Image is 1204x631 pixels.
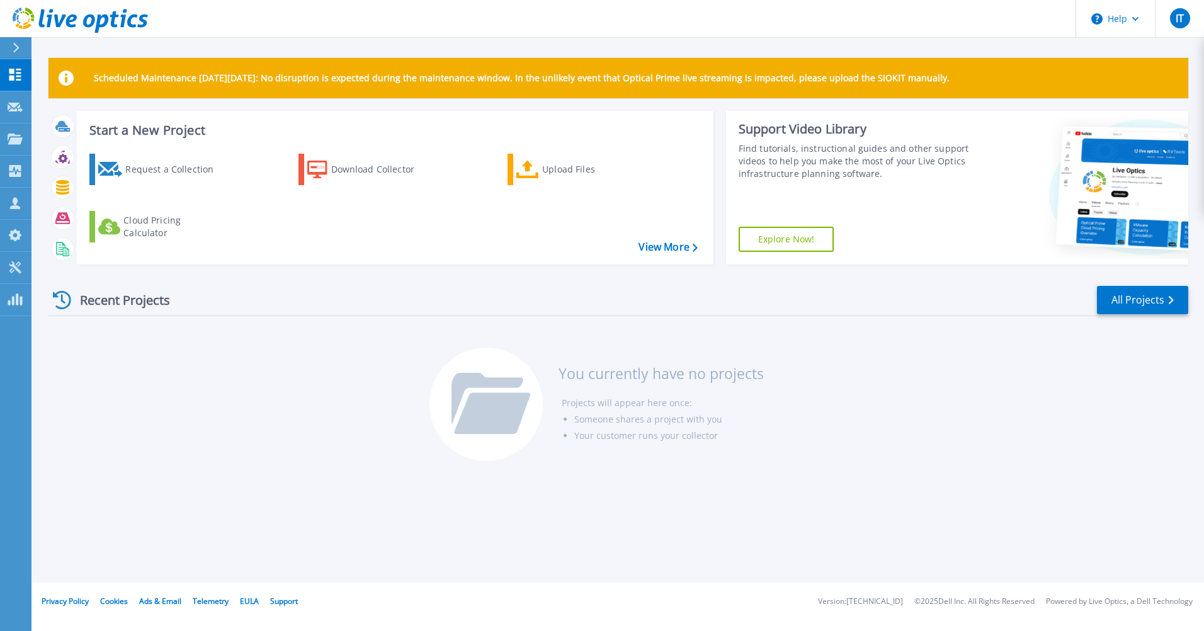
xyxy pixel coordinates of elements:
div: Support Video Library [739,121,974,137]
div: Recent Projects [48,285,187,315]
span: IT [1176,13,1184,23]
a: Cookies [100,596,128,606]
a: Explore Now! [739,227,834,252]
a: Ads & Email [139,596,181,606]
a: Download Collector [298,154,439,185]
li: Projects will appear here once: [562,395,764,411]
a: Privacy Policy [42,596,89,606]
a: Upload Files [508,154,648,185]
li: Powered by Live Optics, a Dell Technology [1046,598,1193,606]
h3: Start a New Project [89,123,697,137]
a: Cloud Pricing Calculator [89,211,230,242]
div: Request a Collection [125,157,226,182]
li: Version: [TECHNICAL_ID] [818,598,903,606]
li: © 2025 Dell Inc. All Rights Reserved [914,598,1035,606]
p: Scheduled Maintenance [DATE][DATE]: No disruption is expected during the maintenance window. In t... [94,73,950,83]
a: Request a Collection [89,154,230,185]
h3: You currently have no projects [559,367,764,380]
a: All Projects [1097,286,1188,314]
li: Your customer runs your collector [574,428,764,444]
div: Find tutorials, instructional guides and other support videos to help you make the most of your L... [739,142,974,180]
a: View More [639,241,697,253]
div: Upload Files [542,157,643,182]
a: EULA [240,596,259,606]
a: Telemetry [193,596,229,606]
div: Download Collector [331,157,432,182]
li: Someone shares a project with you [574,411,764,428]
a: Support [270,596,298,606]
div: Cloud Pricing Calculator [123,214,224,239]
